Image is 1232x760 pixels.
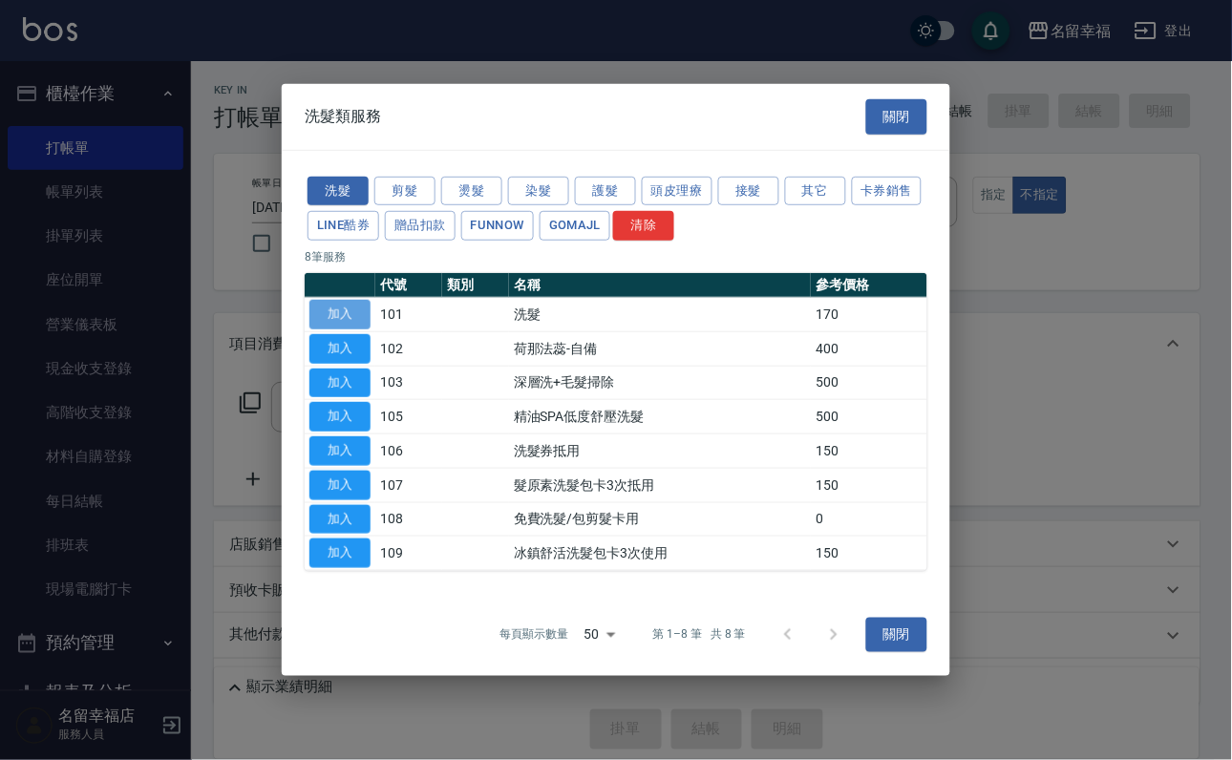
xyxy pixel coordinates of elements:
button: 卡券銷售 [852,176,923,205]
td: 150 [811,537,927,571]
td: 髮原素洗髮包卡3次抵用 [509,468,811,502]
td: 150 [811,468,927,502]
button: 接髮 [718,176,779,205]
span: 洗髮類服務 [305,107,381,126]
p: 每頁顯示數量 [500,626,569,644]
div: 50 [577,609,623,661]
button: 關閉 [866,618,927,653]
button: 清除 [613,211,674,241]
td: 400 [811,331,927,366]
p: 8 筆服務 [305,248,927,265]
th: 類別 [442,273,509,298]
button: 關閉 [866,99,927,135]
td: 荷那法蕊-自備 [509,331,811,366]
button: 加入 [309,334,371,364]
button: 加入 [309,368,371,397]
button: 加入 [309,471,371,500]
td: 500 [811,400,927,434]
button: 加入 [309,538,371,568]
button: GOMAJL [540,211,610,241]
td: 150 [811,433,927,468]
button: 洗髮 [308,176,369,205]
td: 精油SPA低度舒壓洗髮 [509,400,811,434]
td: 102 [375,331,442,366]
button: 贈品扣款 [385,211,456,241]
p: 第 1–8 筆 共 8 筆 [653,626,746,644]
td: 107 [375,468,442,502]
button: 燙髮 [441,176,502,205]
td: 170 [811,297,927,331]
button: 加入 [309,300,371,329]
button: 其它 [785,176,846,205]
td: 109 [375,537,442,571]
td: 108 [375,502,442,537]
td: 103 [375,366,442,400]
th: 名稱 [509,273,811,298]
td: 0 [811,502,927,537]
button: 加入 [309,504,371,534]
td: 101 [375,297,442,331]
td: 洗髮券抵用 [509,433,811,468]
td: 冰鎮舒活洗髮包卡3次使用 [509,537,811,571]
button: 護髮 [575,176,636,205]
td: 105 [375,400,442,434]
button: 加入 [309,402,371,432]
th: 代號 [375,273,442,298]
button: 剪髮 [374,176,435,205]
button: LINE酷券 [308,211,379,241]
button: FUNNOW [461,211,534,241]
button: 染髮 [508,176,569,205]
td: 500 [811,366,927,400]
button: 加入 [309,436,371,466]
td: 洗髮 [509,297,811,331]
td: 106 [375,433,442,468]
button: 頭皮理療 [642,176,712,205]
th: 參考價格 [811,273,927,298]
td: 免費洗髮/包剪髮卡用 [509,502,811,537]
td: 深層洗+毛髮掃除 [509,366,811,400]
